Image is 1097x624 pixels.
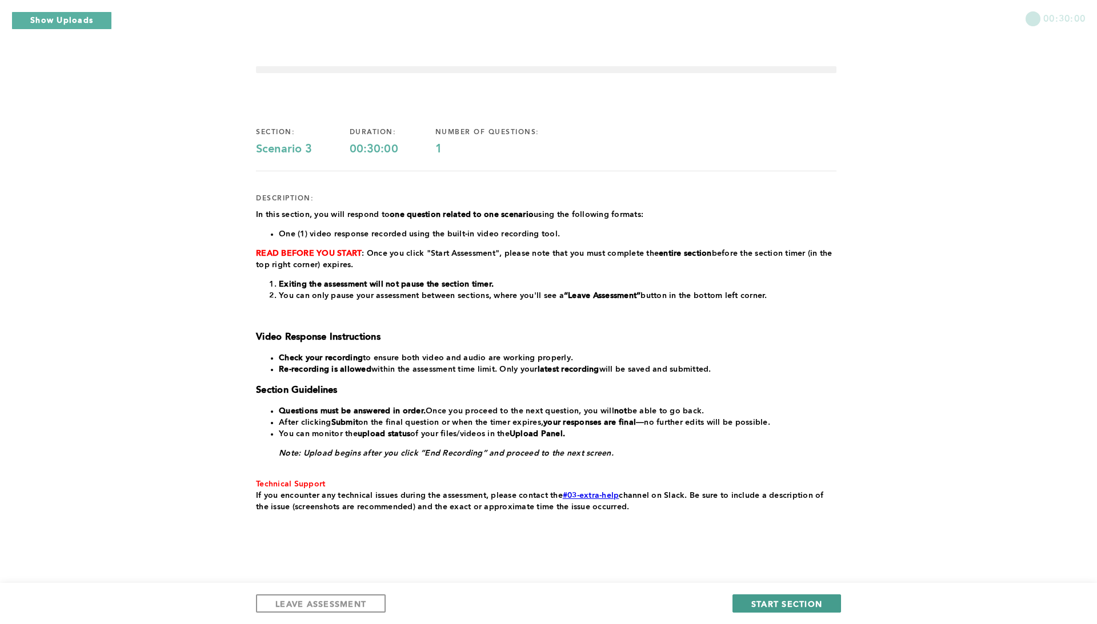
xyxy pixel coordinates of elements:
li: to ensure both video and audio are working properly. [279,352,836,364]
strong: Exiting the assessment will not pause the section timer. [279,280,494,288]
strong: Submit [331,418,359,426]
strong: “Leave Assessment” [564,292,641,300]
span: If you encounter any technical issues during the assessment, please contact the [256,492,563,500]
h3: Section Guidelines [256,385,836,396]
strong: upload status [358,430,410,438]
button: Show Uploads [11,11,112,30]
li: After clicking on the final question or when the timer expires, —no further edits will be possible. [279,417,836,428]
em: Note: Upload begins after you click “End Recording” and proceed to the next screen. [279,449,614,457]
strong: Re-recording is allowed [279,365,371,373]
strong: your responses are final [543,418,636,426]
strong: entire section [659,249,712,257]
div: Scenario 3 [256,143,350,156]
span: channel on Slack. Be sure to include a description of the issue (screenshots are recommended) and... [256,492,826,511]
span: One (1) video response recorded using the built-in video recording tool. [279,230,560,238]
strong: one question related to one scenario [390,211,534,219]
li: You can monitor the of your files/videos in the [279,428,836,440]
strong: READ BEFORE YOU START [256,249,362,257]
div: number of questions: [435,128,576,137]
div: 00:30:00 [350,143,435,156]
strong: latest recording [538,365,599,373]
span: 00:30:00 [1043,11,1086,25]
span: START SECTION [751,598,822,609]
a: #03-extra-help [563,492,619,500]
strong: not [614,407,627,415]
button: START SECTION [732,594,841,613]
button: LEAVE ASSESSMENT [256,594,386,613]
div: duration: [350,128,435,137]
span: In this section, you will respond to [256,211,390,219]
div: section: [256,128,350,137]
strong: Check your recording [279,354,363,362]
span: Technical Support [256,480,325,488]
div: description: [256,194,314,203]
strong: Questions must be answered in order. [279,407,426,415]
div: 1 [435,143,576,156]
strong: Upload Panel. [510,430,565,438]
li: You can only pause your assessment between sections, where you'll see a button in the bottom left... [279,290,836,301]
h3: Video Response Instructions [256,332,836,343]
span: LEAVE ASSESSMENT [275,598,366,609]
p: : Once you click "Start Assessment", please note that you must complete the before the section ti... [256,248,836,271]
span: using the following formats: [534,211,643,219]
li: Once you proceed to the next question, you will be able to go back. [279,405,836,417]
li: within the assessment time limit. Only your will be saved and submitted. [279,364,836,375]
